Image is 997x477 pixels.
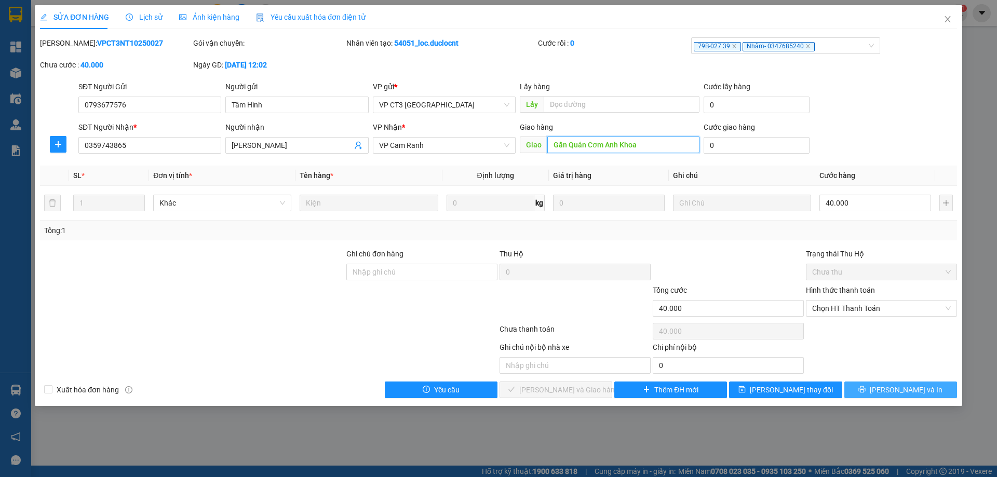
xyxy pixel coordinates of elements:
span: Tên hàng [300,171,333,180]
b: 54051_loc.duclocnt [394,39,459,47]
span: Chọn HT Thanh Toán [812,301,951,316]
div: Chi phí nội bộ [653,342,804,357]
b: 40.000 [80,61,103,69]
div: Chưa cước : [40,59,191,71]
span: plus [50,140,66,148]
span: Lịch sử [126,13,163,21]
span: close [732,44,737,49]
b: VPCT3NT10250027 [97,39,163,47]
input: Nhập ghi chú [500,357,651,374]
label: Cước lấy hàng [704,83,750,91]
div: Người nhận [225,121,368,133]
span: Yêu cầu xuất hóa đơn điện tử [256,13,366,21]
input: Cước giao hàng [704,137,810,154]
input: Dọc đường [547,137,699,153]
div: SĐT Người Gửi [78,81,221,92]
span: VP CT3 Nha Trang [379,97,509,113]
span: Thêm ĐH mới [654,384,698,396]
div: Cước rồi : [538,37,689,49]
button: printer[PERSON_NAME] và In [844,381,957,398]
span: Định lượng [477,171,514,180]
label: Cước giao hàng [704,123,755,131]
div: Chưa thanh toán [498,323,652,342]
button: Close [933,5,962,34]
button: plus [939,195,953,211]
span: edit [40,13,47,21]
span: 2097 [GEOGRAPHIC_DATA][PERSON_NAME], [GEOGRAPHIC_DATA], [GEOGRAPHIC_DATA] [78,51,146,78]
input: Dọc đường [544,96,699,113]
span: exclamation-circle [423,386,430,394]
button: exclamation-circleYêu cầu [385,381,497,398]
input: Ghi Chú [673,195,811,211]
span: printer [858,386,866,394]
button: plus [50,136,66,153]
span: Khác [159,195,285,211]
span: Xuất hóa đơn hàng [52,384,123,396]
span: VP Cam Ranh [379,138,509,153]
span: 79B-027.39 [694,42,741,51]
span: Giao hàng [520,123,553,131]
input: VD: Bàn, Ghế [300,195,438,211]
div: SĐT Người Nhận [78,121,221,133]
span: plus [643,386,650,394]
span: Căn 5G, CT3 [GEOGRAPHIC_DATA], [GEOGRAPHIC_DATA], [GEOGRAPHIC_DATA], [GEOGRAPHIC_DATA] [4,47,59,81]
span: Cước hàng [819,171,855,180]
span: kg [534,195,545,211]
button: delete [44,195,61,211]
div: Ghi chú nội bộ nhà xe [500,342,651,357]
div: Ngày GD: [193,59,344,71]
span: Nhâm- 0347685240 [743,42,815,51]
button: save[PERSON_NAME] thay đổi [729,381,842,398]
div: [PERSON_NAME]: [40,37,191,49]
button: check[PERSON_NAME] và Giao hàng [500,381,612,398]
span: Yêu cầu [434,384,460,396]
span: Lấy hàng [520,83,550,91]
span: picture [179,13,186,21]
div: Gói vận chuyển: [193,37,344,49]
span: SỬA ĐƠN HÀNG [40,13,109,21]
span: VP Nhận [373,123,402,131]
span: clock-circle [126,13,133,21]
span: [PERSON_NAME] và In [870,384,942,396]
b: 0 [570,39,574,47]
span: user-add [354,141,362,149]
img: logo [4,4,29,38]
span: save [738,386,746,394]
span: VP CT3 [GEOGRAPHIC_DATA] [4,39,77,46]
span: Giao [520,137,547,153]
img: icon [256,13,264,22]
span: [PERSON_NAME] thay đổi [750,384,833,396]
span: Thu Hộ [500,250,523,258]
div: Tổng: 1 [44,225,385,236]
b: [DATE] 12:02 [225,61,267,69]
div: Trạng thái Thu Hộ [806,248,957,260]
span: SL [73,171,82,180]
button: plusThêm ĐH mới [614,381,727,398]
span: Tổng cước [653,286,687,294]
th: Ghi chú [669,166,815,186]
span: Lấy [520,96,544,113]
strong: Nhà xe [GEOGRAPHIC_DATA] [30,6,152,35]
div: VP gửi [373,81,516,92]
span: Chưa thu [812,264,951,280]
label: Hình thức thanh toán [806,286,875,294]
input: 0 [553,195,665,211]
span: Ảnh kiện hàng [179,13,239,21]
div: Người gửi [225,81,368,92]
input: Ghi chú đơn hàng [346,264,497,280]
span: info-circle [125,386,132,393]
span: close [944,15,952,23]
div: Nhân viên tạo: [346,37,536,49]
label: Ghi chú đơn hàng [346,250,403,258]
span: close [805,44,811,49]
input: Cước lấy hàng [704,97,810,113]
span: Giá trị hàng [553,171,591,180]
span: VP Cam Ranh [78,39,113,46]
span: Đơn vị tính [153,171,192,180]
